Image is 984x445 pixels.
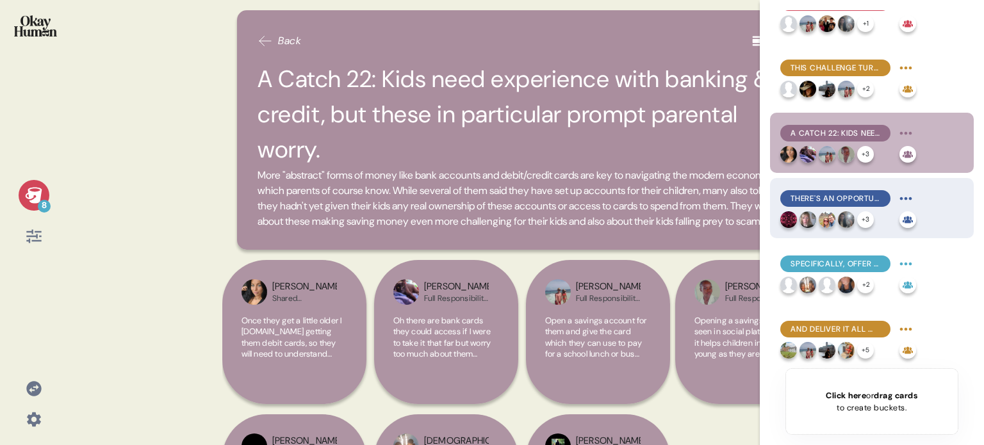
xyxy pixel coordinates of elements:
[819,81,835,97] img: profilepic_9250005778386094.jpg
[819,211,835,228] img: profilepic_9205609566193579.jpg
[725,293,790,303] div: Full Responsibility / Child Ages [DEMOGRAPHIC_DATA]
[694,315,799,382] span: Opening a savings bank. I've seen in social platforms how it helps children in saving as young as...
[278,33,301,49] span: Back
[826,389,917,414] div: or to create buckets.
[576,293,641,303] div: Full Responsibility / Child Ages [DEMOGRAPHIC_DATA]
[725,280,790,294] div: [PERSON_NAME]
[780,81,797,97] img: profilepic_9410162052433852.jpg
[791,323,880,335] span: And deliver it all with training materials and a supervised-yet-real experience.
[819,146,835,163] img: profilepic_9287288021347584.jpg
[780,342,797,359] img: profilepic_9588246834565734.jpg
[545,279,571,305] img: profilepic_9287288021347584.jpg
[393,315,499,416] span: Oh there are bank cards they could access if I were to take it that far but worry too much about ...
[838,277,855,293] img: profilepic_9151280114992768.jpg
[14,15,57,36] img: okayhuman.3b1b6348.png
[272,293,337,303] div: Shared Responsibility / Child Ages [DEMOGRAPHIC_DATA]
[838,146,855,163] img: profilepic_9310514142358895.jpg
[857,146,874,163] div: + 3
[780,15,797,32] img: profilepic_9347917941969720.jpg
[838,342,855,359] img: profilepic_9420472454685248.jpg
[393,279,419,305] img: profilepic_9036393559821518.jpg
[791,127,880,139] span: A Catch 22: Kids need experience with banking & credit, but these in particular prompt parental w...
[819,15,835,32] img: profilepic_9360574567352498.jpg
[874,390,917,401] span: drag cards
[857,81,874,97] div: + 2
[545,315,647,393] span: Open a savings account for them and give the card which they can use to pay for a school lunch or...
[258,61,794,168] h2: A Catch 22: Kids need experience with banking & credit, but these in particular prompt parental w...
[857,277,874,293] div: + 2
[799,342,816,359] img: profilepic_9287288021347584.jpg
[857,342,874,359] div: + 5
[799,277,816,293] img: profilepic_8998864473576655.jpg
[857,15,874,32] div: + 1
[838,211,855,228] img: profilepic_23949915031276683.jpg
[424,280,489,294] div: [PERSON_NAME]
[780,146,797,163] img: profilepic_28817776907837749.jpg
[799,211,816,228] img: profilepic_9436471143081644.jpg
[694,279,720,305] img: profilepic_9310514142358895.jpg
[780,211,797,228] img: profilepic_9303227546451057.jpg
[819,277,835,293] img: profilepic_9410162052433852.jpg
[819,342,835,359] img: profilepic_9250005778386094.jpg
[258,168,794,229] span: More "abstract" forms of money like bank accounts and debit/credit cards are key to navigating th...
[242,279,267,305] img: profilepic_28817776907837749.jpg
[576,280,641,294] div: [PERSON_NAME]
[424,293,489,303] div: Full Responsibility / Both Age Ranges
[838,81,855,97] img: profilepic_9287288021347584.jpg
[799,15,816,32] img: profilepic_9287288021347584.jpg
[791,193,880,204] span: There's an opportunity for banks to offer child-focused financial resources to better serve this ...
[838,15,855,32] img: profilepic_23949915031276683.jpg
[799,81,816,97] img: profilepic_8940527269386521.jpg
[272,280,337,294] div: [PERSON_NAME]
[780,277,797,293] img: profilepic_9347917941969720.jpg
[826,390,866,401] span: Click here
[791,258,880,270] span: Specifically, offer apps & accounts that give their kids practice with real money, but within lim...
[791,62,880,74] span: This challenge turns parents into game designers, creating playful obstacles and rewards to stimu...
[799,146,816,163] img: profilepic_9036393559821518.jpg
[38,200,51,213] div: 8
[857,211,874,228] div: + 3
